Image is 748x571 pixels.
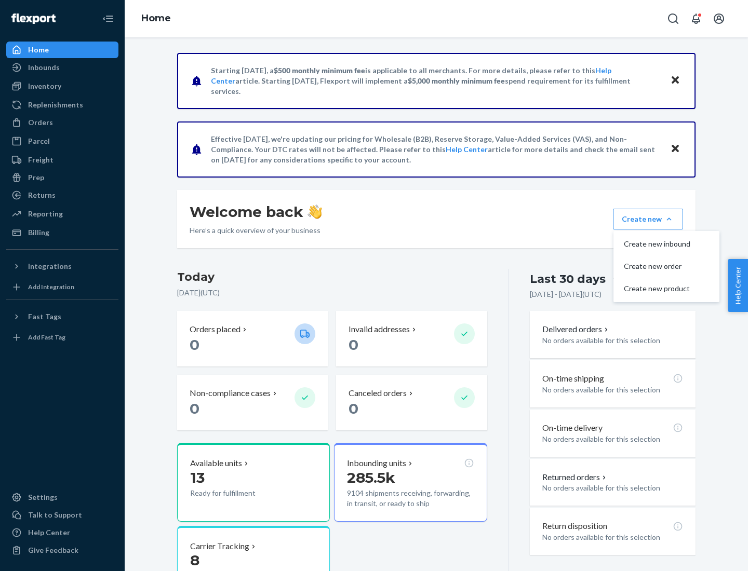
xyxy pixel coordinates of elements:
[6,187,118,203] a: Returns
[542,434,683,444] p: No orders available for this selection
[6,114,118,131] a: Orders
[190,540,249,552] p: Carrier Tracking
[6,133,118,149] a: Parcel
[28,261,72,271] div: Integrations
[408,76,505,85] span: $5,000 monthly minimum fee
[663,8,684,29] button: Open Search Box
[6,78,118,94] a: Inventory
[624,240,690,248] span: Create new inbound
[274,66,365,75] span: $500 monthly minimum fee
[190,336,199,354] span: 0
[6,279,118,295] a: Add Integration
[334,443,487,522] button: Inbounding units285.5k9104 shipments receiving, forwarding, in transit, or ready to ship
[28,333,65,342] div: Add Fast Tag
[28,100,83,110] div: Replenishments
[11,13,56,24] img: Flexport logo
[6,97,118,113] a: Replenishments
[28,190,56,200] div: Returns
[613,209,683,229] button: Create newCreate new inboundCreate new orderCreate new product
[28,136,50,146] div: Parcel
[190,225,322,236] p: Here’s a quick overview of your business
[190,488,286,498] p: Ready for fulfillment
[28,545,78,555] div: Give Feedback
[211,65,660,97] p: Starting [DATE], a is applicable to all merchants. For more details, please refer to this article...
[446,145,488,154] a: Help Center
[349,387,407,399] p: Canceled orders
[542,335,683,346] p: No orders available for this selection
[542,373,604,385] p: On-time shipping
[190,400,199,417] span: 0
[6,152,118,168] a: Freight
[669,142,682,157] button: Close
[542,323,610,335] button: Delivered orders
[347,469,395,486] span: 285.5k
[542,532,683,542] p: No orders available for this selection
[542,520,607,532] p: Return disposition
[28,117,53,128] div: Orders
[28,510,82,520] div: Talk to Support
[6,524,118,541] a: Help Center
[728,259,748,312] button: Help Center
[28,227,49,238] div: Billing
[336,311,487,366] button: Invalid addresses 0
[336,375,487,430] button: Canceled orders 0
[190,457,242,469] p: Available units
[709,8,729,29] button: Open account menu
[6,258,118,275] button: Integrations
[6,329,118,346] a: Add Fast Tag
[542,422,603,434] p: On-time delivery
[141,12,171,24] a: Home
[28,172,44,183] div: Prep
[669,73,682,88] button: Close
[6,308,118,325] button: Fast Tags
[624,263,690,270] span: Create new order
[28,282,74,291] div: Add Integration
[530,289,602,300] p: [DATE] - [DATE] ( UTC )
[6,507,118,523] a: Talk to Support
[308,205,322,219] img: hand-wave emoji
[530,271,606,287] div: Last 30 days
[616,233,717,255] button: Create new inbound
[542,385,683,395] p: No orders available for this selection
[6,224,118,241] a: Billing
[177,375,328,430] button: Non-compliance cases 0
[177,269,487,285] h3: Today
[349,400,358,417] span: 0
[190,469,205,486] span: 13
[177,288,487,298] p: [DATE] ( UTC )
[28,62,60,73] div: Inbounds
[190,202,322,221] h1: Welcome back
[28,527,70,538] div: Help Center
[177,311,328,366] button: Orders placed 0
[347,488,474,509] p: 9104 shipments receiving, forwarding, in transit, or ready to ship
[349,336,358,354] span: 0
[190,387,271,399] p: Non-compliance cases
[6,542,118,559] button: Give Feedback
[6,489,118,506] a: Settings
[28,45,49,55] div: Home
[28,492,58,502] div: Settings
[28,311,61,322] div: Fast Tags
[28,209,63,219] div: Reporting
[28,155,54,165] div: Freight
[542,471,608,483] button: Returned orders
[624,285,690,292] span: Create new product
[6,169,118,186] a: Prep
[542,483,683,493] p: No orders available for this selection
[349,323,410,335] p: Invalid addresses
[6,206,118,222] a: Reporting
[28,81,61,91] div: Inventory
[190,323,241,335] p: Orders placed
[177,443,330,522] button: Available units13Ready for fulfillment
[686,8,706,29] button: Open notifications
[616,278,717,300] button: Create new product
[190,551,199,569] span: 8
[347,457,406,469] p: Inbounding units
[98,8,118,29] button: Close Navigation
[616,255,717,278] button: Create new order
[211,134,660,165] p: Effective [DATE], we're updating our pricing for Wholesale (B2B), Reserve Storage, Value-Added Se...
[6,42,118,58] a: Home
